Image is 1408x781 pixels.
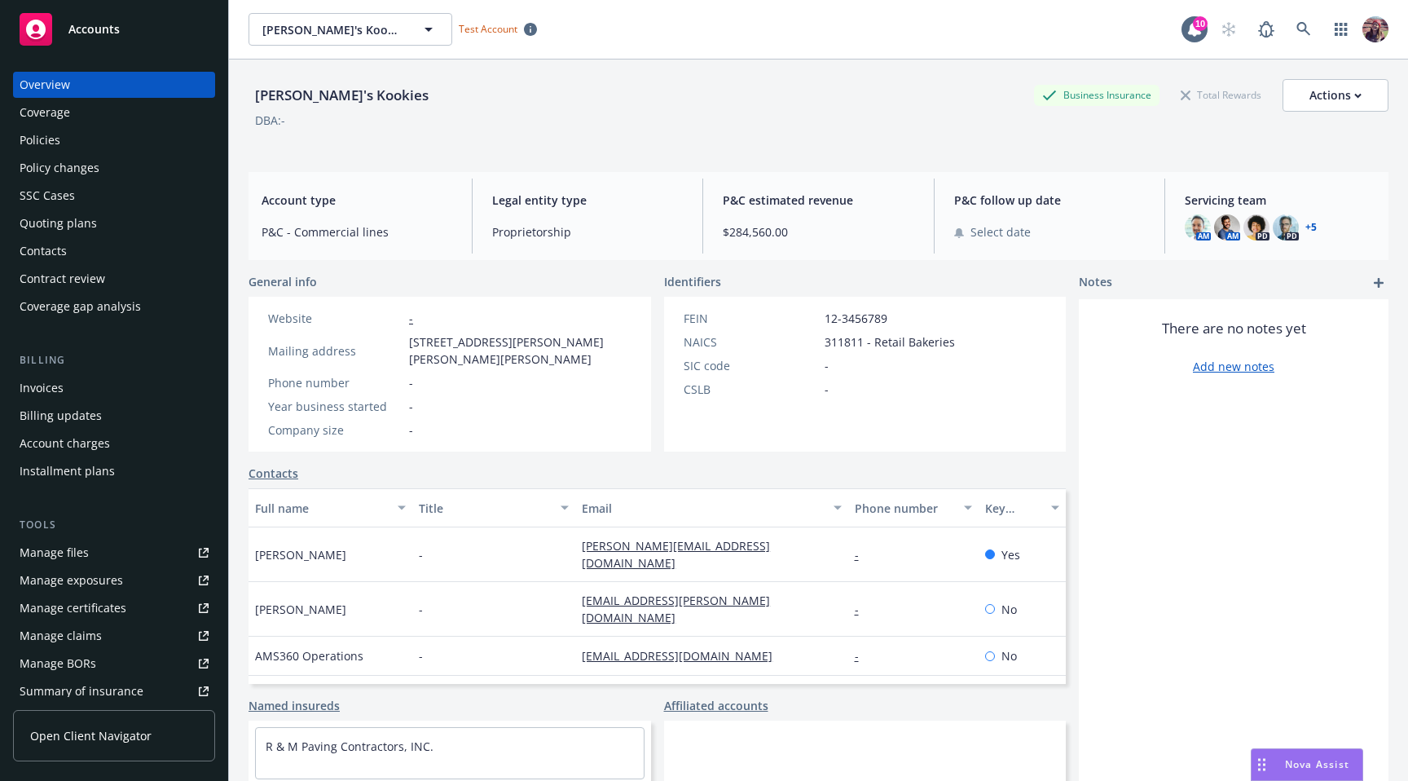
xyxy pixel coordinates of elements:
[13,403,215,429] a: Billing updates
[255,500,388,517] div: Full name
[1325,13,1357,46] a: Switch app
[409,421,413,439] span: -
[268,342,403,360] div: Mailing address
[13,678,215,704] a: Summary of insurance
[249,465,298,482] a: Contacts
[825,310,887,327] span: 12-3456789
[262,21,403,38] span: [PERSON_NAME]'s Kookies
[20,458,115,484] div: Installment plans
[13,155,215,181] a: Policy changes
[13,458,215,484] a: Installment plans
[723,192,913,209] span: P&C estimated revenue
[855,648,872,664] a: -
[268,398,403,415] div: Year business started
[1185,192,1375,209] span: Servicing team
[1305,223,1317,232] a: +5
[1214,214,1240,240] img: photo
[20,430,110,457] div: Account charges
[452,20,543,38] span: Test Account
[13,352,215,368] div: Billing
[582,500,823,517] div: Email
[1369,273,1388,293] a: add
[20,540,89,566] div: Manage files
[419,546,423,563] span: -
[855,500,954,517] div: Phone number
[1001,601,1017,618] span: No
[20,623,102,649] div: Manage claims
[13,7,215,52] a: Accounts
[855,547,872,563] a: -
[20,266,105,292] div: Contract review
[723,223,913,240] span: $284,560.00
[684,381,818,398] div: CSLB
[249,85,435,106] div: [PERSON_NAME]'s Kookies
[20,403,102,429] div: Billing updates
[268,421,403,439] div: Company size
[13,183,215,209] a: SSC Cases
[20,155,99,181] div: Policy changes
[1250,13,1283,46] a: Report a Bug
[409,333,631,368] span: [STREET_ADDRESS][PERSON_NAME][PERSON_NAME][PERSON_NAME]
[970,223,1031,240] span: Select date
[13,375,215,401] a: Invoices
[249,488,412,527] button: Full name
[419,647,423,664] span: -
[13,266,215,292] a: Contract review
[1273,214,1299,240] img: photo
[266,739,433,754] a: R & M Paving Contractors, INC.
[664,273,721,290] span: Identifiers
[664,697,768,714] a: Affiliated accounts
[1079,273,1112,293] span: Notes
[20,678,143,704] div: Summary of insurance
[1173,85,1269,105] div: Total Rewards
[13,540,215,566] a: Manage files
[262,192,452,209] span: Account type
[1287,13,1320,46] a: Search
[684,357,818,374] div: SIC code
[249,13,452,46] button: [PERSON_NAME]'s Kookies
[409,311,413,326] a: -
[20,293,141,320] div: Coverage gap analysis
[855,602,872,617] a: -
[492,223,683,240] span: Proprietorship
[684,333,818,351] div: NAICS
[409,374,413,391] span: -
[825,333,955,351] span: 311811 - Retail Bakeries
[492,192,683,209] span: Legal entity type
[255,546,346,563] span: [PERSON_NAME]
[255,647,363,664] span: AMS360 Operations
[20,183,75,209] div: SSC Cases
[419,500,552,517] div: Title
[13,517,215,533] div: Tools
[1243,214,1269,240] img: photo
[13,651,215,677] a: Manage BORs
[20,99,70,126] div: Coverage
[979,488,1066,527] button: Key contact
[13,430,215,457] a: Account charges
[20,567,123,593] div: Manage exposures
[459,22,517,36] span: Test Account
[20,210,97,236] div: Quoting plans
[1001,647,1017,664] span: No
[13,595,215,621] a: Manage certificates
[1212,13,1245,46] a: Start snowing
[582,593,770,625] a: [EMAIL_ADDRESS][PERSON_NAME][DOMAIN_NAME]
[13,238,215,264] a: Contacts
[1034,85,1159,105] div: Business Insurance
[13,210,215,236] a: Quoting plans
[20,72,70,98] div: Overview
[13,293,215,320] a: Coverage gap analysis
[20,127,60,153] div: Policies
[268,310,403,327] div: Website
[575,488,847,527] button: Email
[1251,748,1363,781] button: Nova Assist
[20,651,96,677] div: Manage BORs
[1362,16,1388,42] img: photo
[409,398,413,415] span: -
[825,381,829,398] span: -
[582,538,770,571] a: [PERSON_NAME][EMAIL_ADDRESS][DOMAIN_NAME]
[13,99,215,126] a: Coverage
[20,375,64,401] div: Invoices
[20,595,126,621] div: Manage certificates
[1001,546,1020,563] span: Yes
